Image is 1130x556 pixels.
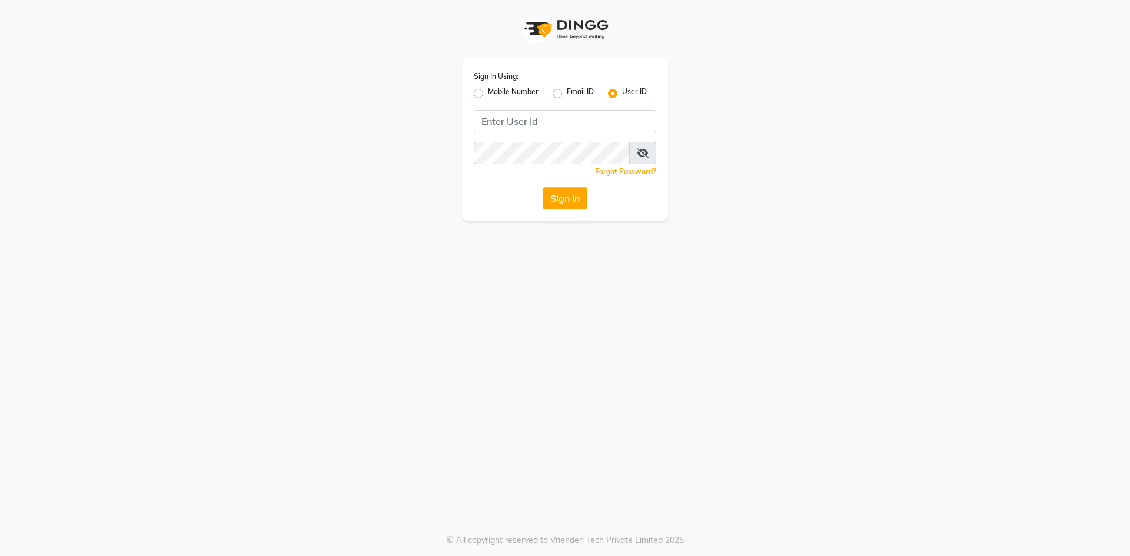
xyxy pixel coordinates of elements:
a: Forgot Password? [595,167,656,176]
input: Username [474,142,630,164]
label: User ID [622,86,647,101]
label: Sign In Using: [474,71,519,82]
button: Sign In [543,187,587,209]
label: Email ID [567,86,594,101]
label: Mobile Number [488,86,539,101]
img: logo1.svg [518,12,612,46]
input: Username [474,110,656,132]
